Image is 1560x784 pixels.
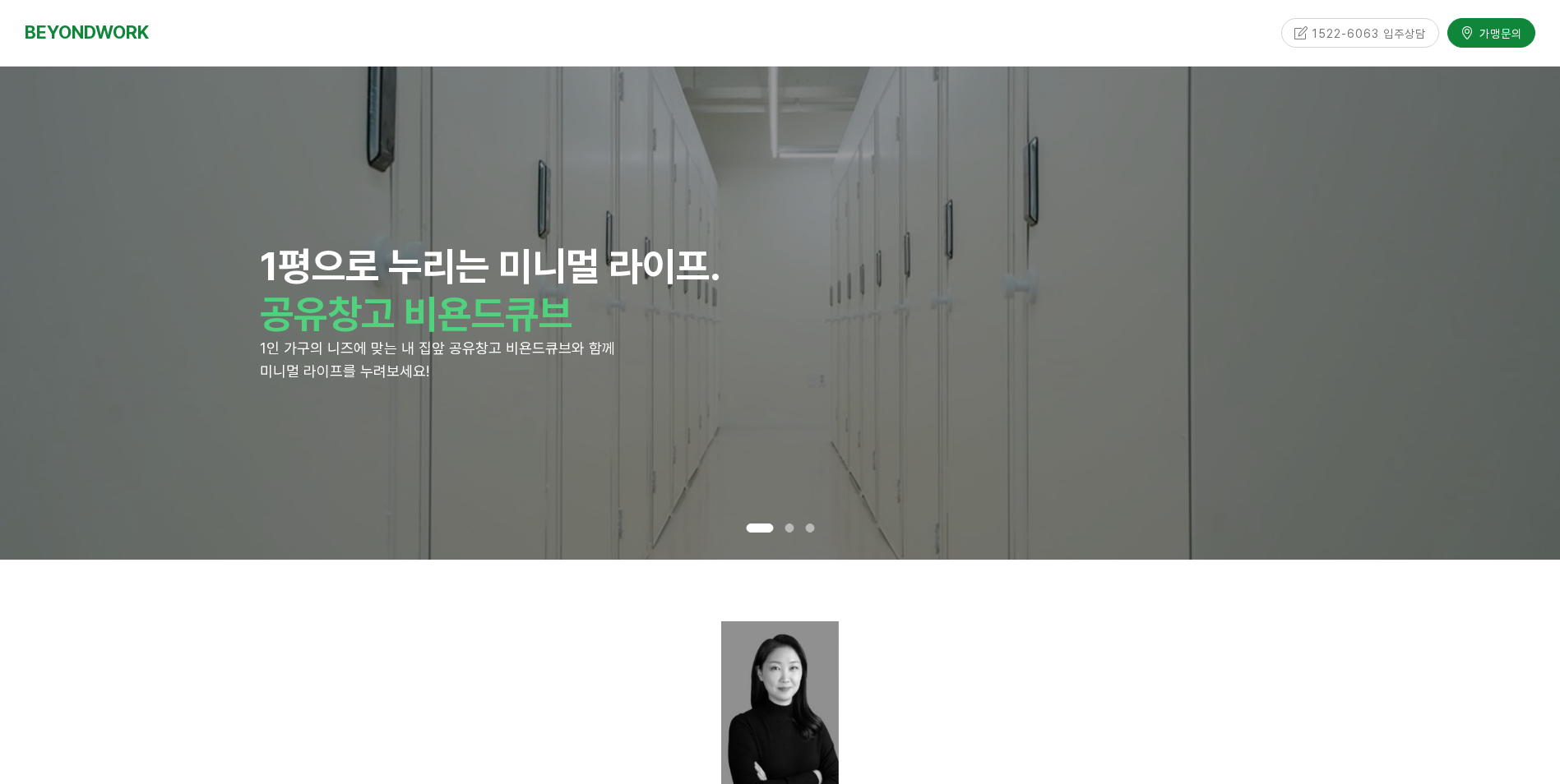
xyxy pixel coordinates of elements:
[1474,25,1522,41] span: 가맹문의
[25,17,149,48] a: BEYONDWORK
[260,339,615,357] span: 1인 가구의 니즈에 맞는 내 집앞 공유창고 비욘드큐브와 함께
[260,242,721,290] strong: 1평으로 누리는 미니멀 라이프.
[260,290,572,338] strong: 공유창고 비욘드큐브
[260,362,429,380] span: 미니멀 라이프를 누려보세요!
[1447,18,1535,47] a: 가맹문의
